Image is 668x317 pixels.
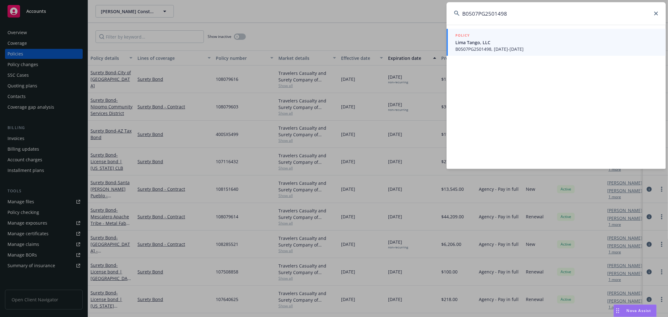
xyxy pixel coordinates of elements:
[455,32,470,39] h5: POLICY
[447,29,666,56] a: POLICYLima Tango, LLCB0507PG2501498, [DATE]-[DATE]
[614,304,657,317] button: Nova Assist
[627,308,651,313] span: Nova Assist
[455,46,658,52] span: B0507PG2501498, [DATE]-[DATE]
[455,39,658,46] span: Lima Tango, LLC
[447,2,666,25] input: Search...
[614,305,622,317] div: Drag to move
